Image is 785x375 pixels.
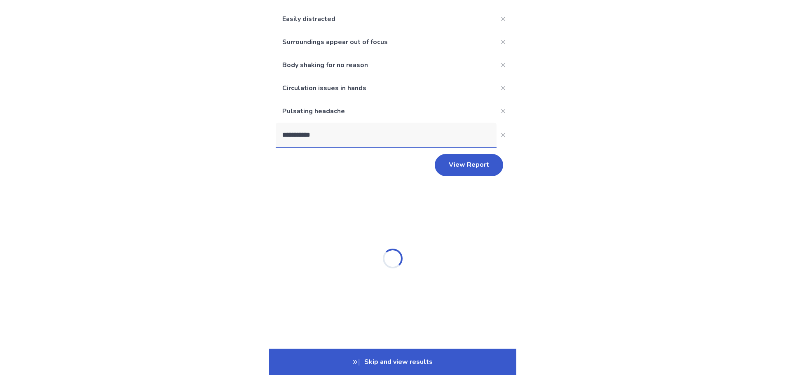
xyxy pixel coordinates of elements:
button: Close [497,58,510,72]
input: Close [276,123,497,147]
button: View Report [435,154,503,176]
p: Circulation issues in hands [276,77,497,100]
p: Skip and view results [269,349,516,375]
p: Surroundings appear out of focus [276,30,497,54]
button: Close [497,35,510,49]
button: Close [497,82,510,95]
p: Easily distracted [276,7,497,30]
p: Body shaking for no reason [276,54,497,77]
button: Close [497,12,510,26]
button: Close [497,128,510,142]
p: Pulsating headache [276,100,497,123]
button: Close [497,105,510,118]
